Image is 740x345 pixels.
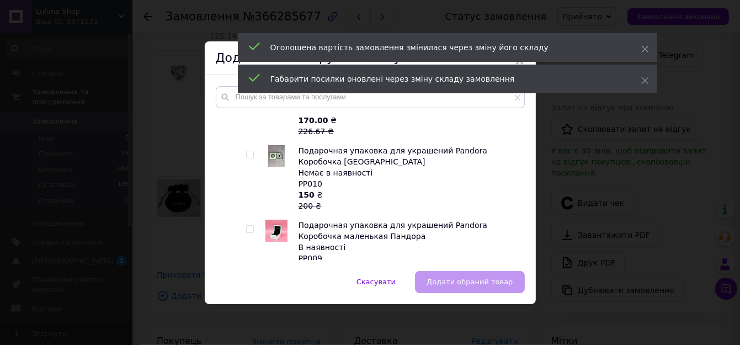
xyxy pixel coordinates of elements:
[299,179,323,188] span: PP010
[216,86,525,108] input: Пошук за товарами та послугами
[356,278,396,286] span: Скасувати
[345,271,407,293] button: Скасувати
[270,42,614,53] div: Оголошена вартість замовлення змінилася через зміну його складу
[299,105,323,114] span: PP008
[299,146,487,166] span: Подарочная упаковка для украшений Pandora Коробочка [GEOGRAPHIC_DATA]
[299,201,322,210] span: 200 ₴
[299,167,519,178] div: Немає в наявності
[268,145,285,167] img: Подарочная упаковка для украшений Pandora Коробочка большая Серая Пандора
[299,190,315,199] b: 150
[299,221,487,241] span: Подарочная упаковка для украшений Pandora Коробочка маленькая Пандора
[299,242,519,253] div: В наявності
[205,41,536,75] div: Додавання товару або послуги
[270,73,614,84] div: Габарити посилки оновлені через зміну складу замовлення
[299,115,519,137] div: ₴
[299,116,328,125] b: 170.00
[299,127,334,136] span: 226.67 ₴
[299,189,519,211] div: ₴
[265,220,288,242] img: Подарочная упаковка для украшений Pandora Коробочка маленькая Пандора
[299,254,323,263] span: PP009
